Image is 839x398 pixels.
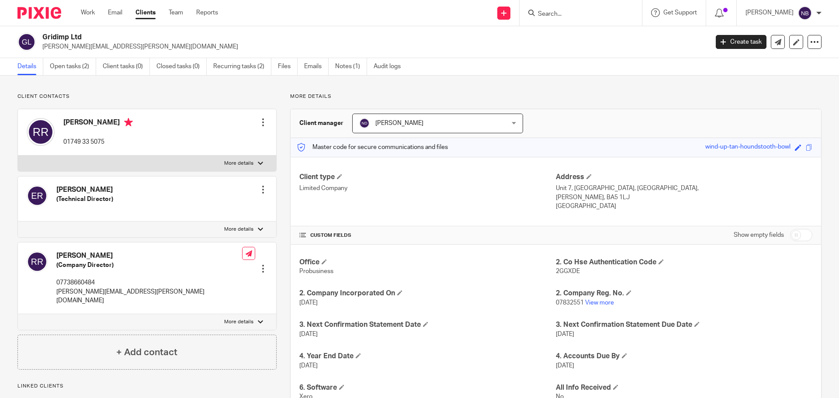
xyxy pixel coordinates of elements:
h3: Client manager [299,119,343,128]
h4: 4. Accounts Due By [556,352,812,361]
span: [DATE] [556,363,574,369]
h4: Office [299,258,556,267]
span: Get Support [663,10,697,16]
p: 01749 33 5075 [63,138,133,146]
p: More details [224,226,253,233]
h4: 3. Next Confirmation Statement Due Date [556,320,812,329]
p: Limited Company [299,184,556,193]
h4: Client type [299,173,556,182]
span: [DATE] [299,300,318,306]
img: svg%3E [27,118,55,146]
span: [DATE] [556,331,574,337]
a: Notes (1) [335,58,367,75]
a: Reports [196,8,218,17]
a: Email [108,8,122,17]
p: [PERSON_NAME] [745,8,794,17]
img: svg%3E [27,185,48,206]
h5: (Technical Director) [56,195,113,204]
a: Work [81,8,95,17]
h4: [PERSON_NAME] [56,251,242,260]
p: [PERSON_NAME][EMAIL_ADDRESS][PERSON_NAME][DOMAIN_NAME] [56,287,242,305]
a: Details [17,58,43,75]
h4: Address [556,173,812,182]
p: More details [224,160,253,167]
span: [DATE] [299,363,318,369]
i: Primary [124,118,133,127]
a: Client tasks (0) [103,58,150,75]
img: svg%3E [798,6,812,20]
a: Open tasks (2) [50,58,96,75]
h4: + Add contact [116,346,177,359]
p: Master code for secure communications and files [297,143,448,152]
h4: All Info Received [556,383,812,392]
img: Pixie [17,7,61,19]
h4: 4. Year End Date [299,352,556,361]
span: [DATE] [299,331,318,337]
h4: 6. Software [299,383,556,392]
img: svg%3E [27,251,48,272]
p: Client contacts [17,93,277,100]
img: svg%3E [359,118,370,128]
span: 07832551 [556,300,584,306]
label: Show empty fields [734,231,784,239]
h4: [PERSON_NAME] [63,118,133,129]
p: More details [224,318,253,325]
p: [GEOGRAPHIC_DATA] [556,202,812,211]
p: [PERSON_NAME][EMAIL_ADDRESS][PERSON_NAME][DOMAIN_NAME] [42,42,703,51]
a: Create task [716,35,766,49]
a: Closed tasks (0) [156,58,207,75]
h4: 3. Next Confirmation Statement Date [299,320,556,329]
a: Audit logs [374,58,407,75]
a: Team [169,8,183,17]
span: Probusiness [299,268,333,274]
h5: (Company Director) [56,261,242,270]
h4: [PERSON_NAME] [56,185,113,194]
span: 2GGXDE [556,268,580,274]
a: Recurring tasks (2) [213,58,271,75]
a: Emails [304,58,329,75]
h4: 2. Co Hse Authentication Code [556,258,812,267]
img: svg%3E [17,33,36,51]
p: More details [290,93,822,100]
h2: Gridimp Ltd [42,33,571,42]
a: Clients [135,8,156,17]
p: 07738660484 [56,278,242,287]
h4: 2. Company Incorporated On [299,289,556,298]
p: [PERSON_NAME], BA5 1LJ [556,193,812,202]
p: Unit 7, [GEOGRAPHIC_DATA], [GEOGRAPHIC_DATA], [556,184,812,193]
input: Search [537,10,616,18]
h4: 2. Company Reg. No. [556,289,812,298]
span: [PERSON_NAME] [375,120,423,126]
div: wind-up-tan-houndstooth-bowl [705,142,790,152]
a: Files [278,58,298,75]
p: Linked clients [17,383,277,390]
a: View more [585,300,614,306]
h4: CUSTOM FIELDS [299,232,556,239]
